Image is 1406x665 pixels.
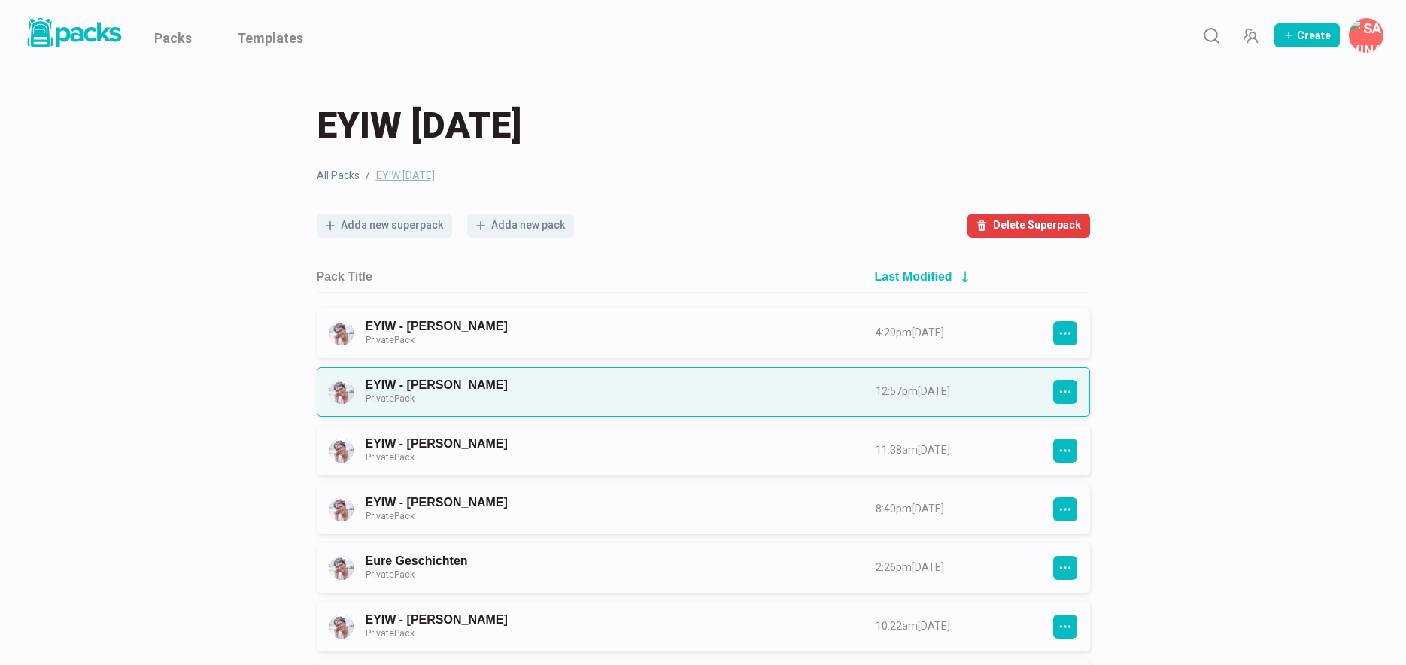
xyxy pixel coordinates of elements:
[317,168,1090,184] nav: breadcrumb
[376,168,435,184] span: EYIW [DATE]
[23,15,124,56] a: Packs logo
[1274,23,1340,47] button: Create Pack
[317,214,452,238] button: Adda new superpack
[967,214,1090,238] button: Delete Superpack
[366,168,370,184] span: /
[317,102,521,150] span: EYIW [DATE]
[317,168,360,184] a: All Packs
[1349,18,1383,53] button: Savina Tilmann
[317,269,372,284] h2: Pack Title
[1196,20,1226,50] button: Search
[875,269,952,284] h2: Last Modified
[1235,20,1265,50] button: Manage Team Invites
[23,15,124,50] img: Packs logo
[467,214,574,238] button: Adda new pack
